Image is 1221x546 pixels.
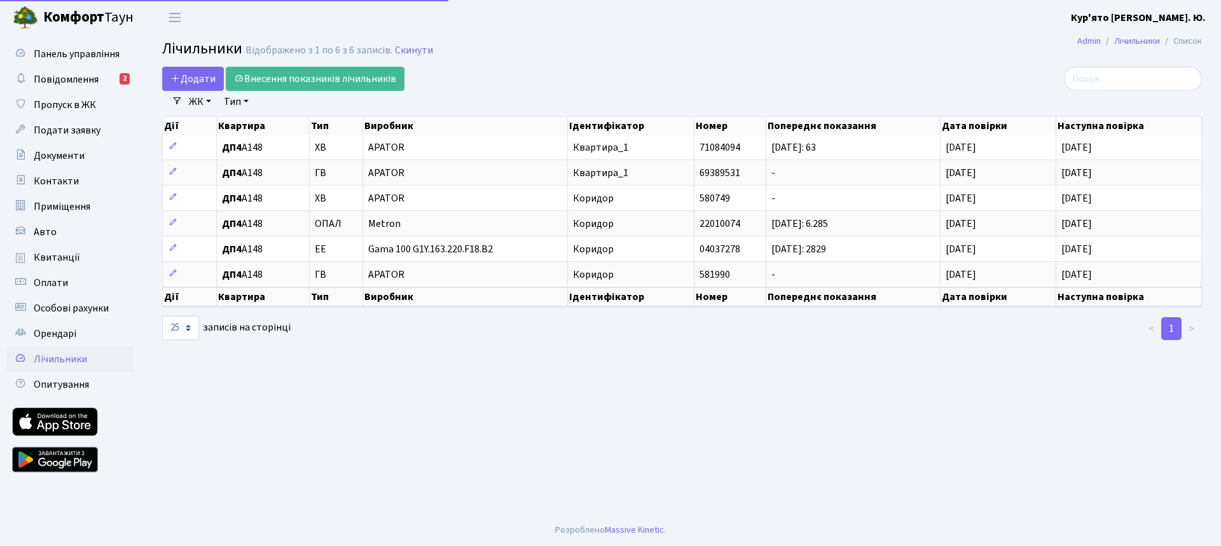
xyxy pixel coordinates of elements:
[162,38,242,60] span: Лічильники
[34,200,90,214] span: Приміщення
[6,67,134,92] a: Повідомлення2
[222,191,242,205] b: ДП4
[34,301,109,315] span: Особові рахунки
[226,67,404,91] a: Внесення показників лічильників
[219,91,254,113] a: Тип
[568,117,694,135] th: Ідентифікатор
[946,217,976,231] span: [DATE]
[771,217,828,231] span: [DATE]: 6.285
[771,268,775,282] span: -
[6,245,134,270] a: Квитанції
[43,7,104,27] b: Комфорт
[6,219,134,245] a: Авто
[34,72,99,86] span: Повідомлення
[34,98,96,112] span: Пропуск в ЖК
[363,287,568,306] th: Виробник
[34,123,100,137] span: Подати заявку
[771,140,816,154] span: [DATE]: 63
[163,117,217,135] th: Дії
[184,91,216,113] a: ЖК
[6,41,134,67] a: Панель управління
[946,166,976,180] span: [DATE]
[1061,191,1092,205] span: [DATE]
[1061,217,1092,231] span: [DATE]
[6,168,134,194] a: Контакти
[34,276,68,290] span: Оплати
[1077,34,1101,48] a: Admin
[368,270,562,280] span: APATOR
[6,194,134,219] a: Приміщення
[6,372,134,397] a: Опитування
[771,191,775,205] span: -
[6,270,134,296] a: Оплати
[700,242,740,256] span: 04037278
[700,217,740,231] span: 22010074
[1114,34,1160,48] a: Лічильники
[222,142,304,153] span: А148
[766,117,941,135] th: Попереднє показання
[34,47,120,61] span: Панель управління
[1061,140,1092,154] span: [DATE]
[605,523,664,536] a: Massive Kinetic
[162,316,291,340] label: записів на сторінці
[222,166,242,180] b: ДП4
[315,244,326,254] span: ЕЕ
[120,73,130,85] div: 2
[34,378,89,392] span: Опитування
[573,242,614,256] span: Коридор
[6,346,134,372] a: Лічильники
[13,5,38,31] img: logo.png
[6,143,134,168] a: Документи
[315,193,326,203] span: ХВ
[700,191,730,205] span: 580749
[946,242,976,256] span: [DATE]
[1058,28,1221,55] nav: breadcrumb
[1061,268,1092,282] span: [DATE]
[34,250,80,264] span: Квитанції
[694,117,766,135] th: Номер
[368,193,562,203] span: APATOR
[573,268,614,282] span: Коридор
[1160,34,1202,48] li: Список
[368,244,562,254] span: Gama 100 G1Y.163.220.F18.B2
[34,225,57,239] span: Авто
[1071,11,1206,25] b: Кур'ято [PERSON_NAME]. Ю.
[222,270,304,280] span: А148
[222,193,304,203] span: А148
[34,352,87,366] span: Лічильники
[310,117,363,135] th: Тип
[573,140,628,154] span: Квартира_1
[771,242,826,256] span: [DATE]: 2829
[700,268,730,282] span: 581990
[222,219,304,229] span: А148
[222,168,304,178] span: А148
[315,168,326,178] span: ГВ
[368,142,562,153] span: APATOR
[34,149,85,163] span: Документи
[34,327,76,341] span: Орендарі
[946,268,976,282] span: [DATE]
[1161,317,1182,340] a: 1
[217,287,310,306] th: Квартира
[363,117,568,135] th: Виробник
[315,270,326,280] span: ГВ
[573,217,614,231] span: Коридор
[34,174,79,188] span: Контакти
[245,44,392,57] div: Відображено з 1 по 6 з 6 записів.
[159,7,191,28] button: Переключити навігацію
[555,523,666,537] div: Розроблено .
[694,287,766,306] th: Номер
[568,287,694,306] th: Ідентифікатор
[1061,242,1092,256] span: [DATE]
[6,92,134,118] a: Пропуск в ЖК
[771,166,775,180] span: -
[222,242,242,256] b: ДП4
[395,44,433,57] a: Скинути
[368,168,562,178] span: APATOR
[6,118,134,143] a: Подати заявку
[700,140,740,154] span: 71084094
[163,287,217,306] th: Дії
[573,191,614,205] span: Коридор
[217,117,310,135] th: Квартира
[6,296,134,321] a: Особові рахунки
